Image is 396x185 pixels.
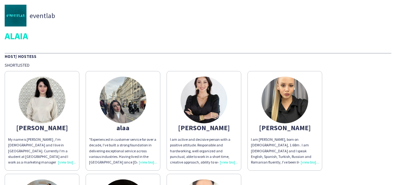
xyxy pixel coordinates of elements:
div: ALAIA [5,31,391,40]
div: alaa [89,125,157,130]
div: I am active and decisive person with a positive attitude. Responsible and hardworking, well organ... [170,137,238,165]
img: thumb-1ae75a8f-7936-4c0a-9305-fba5d3d5aeae.jpg [262,77,308,123]
div: [PERSON_NAME] [170,125,238,130]
img: thumb-00f100d9-d361-4665-9bc1-ed0bd02e0cd4.jpg [5,5,26,26]
div: [PERSON_NAME] [8,125,76,130]
div: I am [PERSON_NAME], born on [DEMOGRAPHIC_DATA], 1.68m . I am [DEMOGRAPHIC_DATA] and I speak Engli... [251,137,319,165]
div: My name is [PERSON_NAME] , I’m [DEMOGRAPHIC_DATA] and I live in [GEOGRAPHIC_DATA]. Currently I’m ... [8,137,76,165]
img: thumb-65fd4304e6b47.jpeg [19,77,65,123]
img: thumb-66f58db5b7d32.jpeg [181,77,227,123]
div: Host/ Hostess [5,53,391,59]
span: eventlab [30,13,55,18]
div: [PERSON_NAME] [251,125,319,130]
div: Shortlisted [5,62,391,68]
img: thumb-4db18bfc-045e-4a19-b338-6d3b665174d0.jpg [100,77,146,123]
div: "Experienced in customer service for over a decade, I’ve built a strong foundation in delivering ... [89,137,157,165]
